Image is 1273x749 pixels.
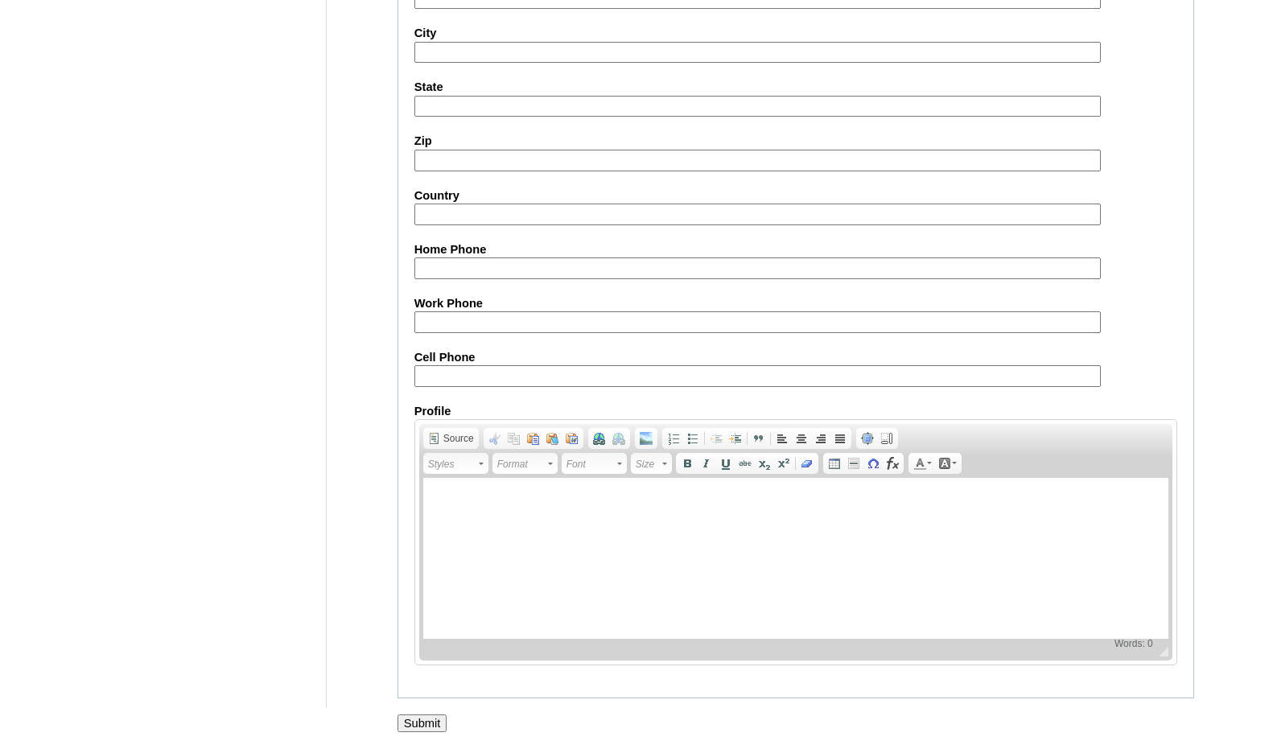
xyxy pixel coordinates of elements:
a: Decrease Indent [707,430,726,447]
a: Insert/Remove Bulleted List [683,430,702,447]
a: Center [792,430,811,447]
a: Increase Indent [726,430,745,447]
label: Cell Phone [414,349,1177,366]
a: Insert Special Character [863,455,883,472]
a: Add Image [636,430,656,447]
a: Insert Equation [883,455,902,472]
label: Home Phone [414,241,1177,258]
a: Show Blocks [877,430,896,447]
a: Strike Through [735,455,755,472]
span: Resize [1149,647,1168,656]
a: Size [631,453,672,474]
a: Remove Format [797,455,817,472]
a: Italic [697,455,716,472]
a: Underline [716,455,735,472]
a: Insert/Remove Numbered List [664,430,683,447]
span: Styles [428,455,476,474]
a: Justify [830,430,850,447]
input: Submit [398,714,447,732]
a: Align Left [772,430,792,447]
a: Paste as plain text [543,430,562,447]
a: Text Color [910,455,935,472]
a: Align Right [811,430,830,447]
a: Format [492,453,558,474]
a: Subscript [755,455,774,472]
a: Unlink [609,430,628,447]
a: Bold [678,455,697,472]
span: Font [566,455,615,474]
label: State [414,79,1177,96]
span: Words: 0 [1111,637,1156,649]
span: Size [636,455,660,474]
span: Format [497,455,546,474]
a: Styles [423,453,488,474]
iframe: Rich Text Editor, AboutMe [423,478,1168,639]
a: Background Color [935,455,960,472]
a: Paste [524,430,543,447]
a: Table [825,455,844,472]
div: Statistics [1111,637,1156,649]
a: Superscript [774,455,793,472]
a: Link [590,430,609,447]
a: Font [562,453,627,474]
a: Insert Horizontal Line [844,455,863,472]
a: Cut [485,430,505,447]
a: Copy [505,430,524,447]
label: Zip [414,133,1177,150]
a: Paste from Word [562,430,582,447]
a: Source [425,430,477,447]
label: Country [414,187,1177,204]
a: Maximize [858,430,877,447]
label: Profile [414,403,1177,420]
label: Work Phone [414,295,1177,312]
label: City [414,25,1177,42]
span: Source [441,432,474,445]
a: Block Quote [749,430,768,447]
